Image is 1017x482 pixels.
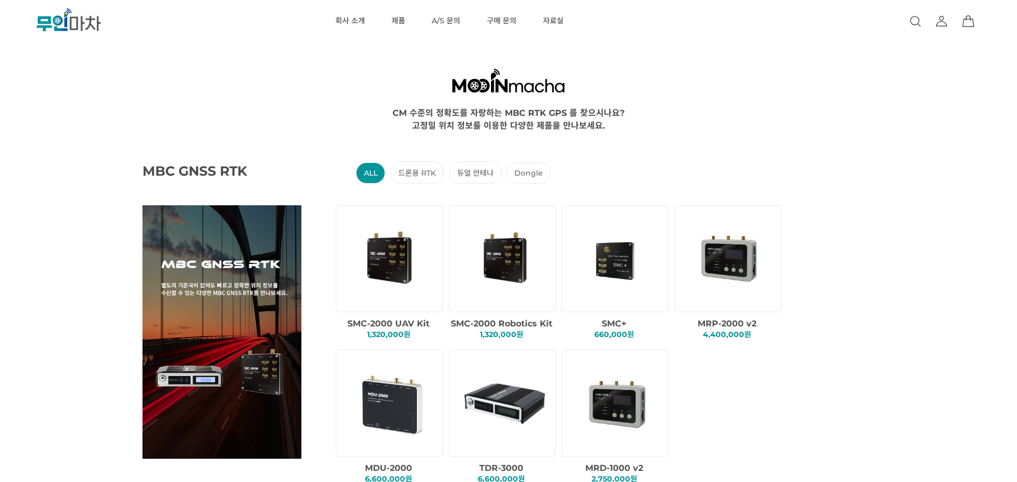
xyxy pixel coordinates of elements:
img: dd1389de6ba74b56ed1c86d804b0ca77.png [459,213,549,304]
li: ALL [356,162,386,184]
div: CM 수준의 정확도를 자랑하는 MBC RTK GPS 를 찾으시나요? 고정밀 위치 정보를 이용한 다양한 제품을 만나보세요. [41,106,976,131]
img: 9b9ab8696318a90dfe4e969267b5ed87.png [684,213,775,304]
span: MRP-2000 v2 [698,319,756,329]
li: Dongle [506,162,551,184]
li: 드론용 RTK [390,161,444,184]
span: SMC-2000 UAV Kit [347,319,430,329]
span: 1,320,000원 [367,330,411,339]
img: 29e1ed50bec2d2c3d08ab21b2fffb945.png [459,358,549,448]
span: MDU-2000 [365,463,412,473]
img: 6483618fc6c74fd86d4df014c1d99106.png [346,358,436,448]
span: 660,000원 [594,330,634,339]
span: MBC GNSS RTK [142,163,275,179]
span: 4,400,000원 [703,330,751,339]
span: SMC+ [602,319,627,329]
img: 74693795f3d35c287560ef585fd79621.png [572,358,662,448]
span: 1,320,000원 [480,330,523,339]
img: f8268eb516eb82712c4b199d88f6799e.png [572,213,662,304]
img: main_GNSS_RTK.png [142,205,301,459]
span: TDR-3000 [479,463,523,473]
img: 1ee78b6ef8b89e123d6f4d8a617f2cc2.png [346,213,436,304]
span: SMC-2000 Robotics Kit [451,319,552,329]
li: 듀얼 안테나 [449,161,502,184]
span: MRD-1000 v2 [585,463,643,473]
